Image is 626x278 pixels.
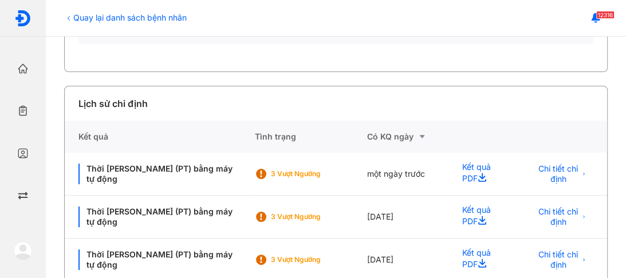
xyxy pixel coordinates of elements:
[270,255,362,264] div: 3 Vượt ngưỡng
[596,11,615,19] span: 12316
[448,153,517,196] div: Kết quả PDF
[270,212,362,221] div: 3 Vượt ngưỡng
[14,10,32,27] img: logo
[78,164,241,184] div: Thời [PERSON_NAME] (PT) bằng máy tự động
[14,241,32,260] img: logo
[537,249,579,270] span: Chi tiết chỉ định
[254,121,367,153] div: Tình trạng
[530,251,593,269] button: Chi tiết chỉ định
[530,165,593,183] button: Chi tiết chỉ định
[537,164,579,184] span: Chi tiết chỉ định
[367,130,448,144] div: Có KQ ngày
[530,208,593,226] button: Chi tiết chỉ định
[64,11,187,23] div: Quay lại danh sách bệnh nhân
[65,121,254,153] div: Kết quả
[537,206,579,227] span: Chi tiết chỉ định
[367,153,448,196] div: một ngày trước
[78,206,241,227] div: Thời [PERSON_NAME] (PT) bằng máy tự động
[78,249,241,270] div: Thời [PERSON_NAME] (PT) bằng máy tự động
[270,169,362,178] div: 3 Vượt ngưỡng
[78,97,148,110] div: Lịch sử chỉ định
[367,196,448,239] div: [DATE]
[448,196,517,239] div: Kết quả PDF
